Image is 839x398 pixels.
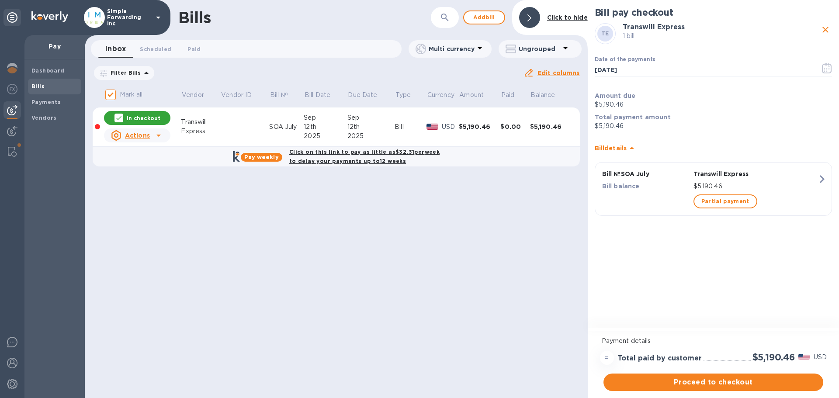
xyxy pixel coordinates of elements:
[304,132,347,141] div: 2025
[107,8,151,27] p: Simple Forwarding Inc
[602,170,690,178] p: Bill № SOA July
[595,92,636,99] b: Amount due
[602,336,825,346] p: Payment details
[547,14,588,21] b: Click to hide
[814,353,827,362] p: USD
[178,8,211,27] h1: Bills
[3,9,21,26] div: Unpin categories
[752,352,795,363] h2: $5,190.46
[459,90,484,100] p: Amount
[125,132,150,139] u: Actions
[31,114,57,121] b: Vendors
[442,122,459,132] p: USD
[140,45,171,54] span: Scheduled
[31,83,45,90] b: Bills
[31,11,68,22] img: Logo
[595,100,832,109] p: $5,190.46
[221,90,263,100] span: Vendor ID
[270,90,299,100] span: Bill №
[519,45,560,53] p: Ungrouped
[347,132,395,141] div: 2025
[530,90,566,100] span: Balance
[595,121,832,131] p: $5,190.46
[429,45,475,53] p: Multi currency
[537,69,580,76] u: Edit columns
[459,90,495,100] span: Amount
[347,122,395,132] div: 12th
[798,354,810,360] img: USD
[127,114,160,122] p: In checkout
[603,374,823,391] button: Proceed to checkout
[182,90,204,100] p: Vendor
[7,84,17,94] img: Foreign exchange
[426,124,438,130] img: USD
[289,149,440,164] b: Click on this link to pay as little as $32.31 per week to delay your payments up to 12 weeks
[701,196,749,207] span: Partial payment
[530,90,555,100] p: Balance
[595,145,627,152] b: Bill details
[501,90,515,100] p: Paid
[304,122,347,132] div: 12th
[693,182,818,191] p: $5,190.46
[463,10,505,24] button: Addbill
[395,90,411,100] p: Type
[105,43,126,55] span: Inbox
[31,99,61,105] b: Payments
[459,122,501,131] div: $5,190.46
[595,7,832,18] h2: Bill pay checkout
[181,127,220,136] div: Express
[270,90,288,100] p: Bill №
[601,30,609,37] b: TE
[347,113,395,122] div: Sep
[182,90,215,100] span: Vendor
[31,67,65,74] b: Dashboard
[427,90,454,100] p: Currency
[595,162,832,216] button: Bill №SOA JulyTranswill ExpressBill balance$5,190.46Partial payment
[595,134,832,162] div: Billdetails
[395,122,426,132] div: Bill
[623,23,685,31] b: Transwill Express
[269,122,304,132] div: SOA July
[120,90,142,99] p: Mark all
[693,194,757,208] button: Partial payment
[31,42,78,51] p: Pay
[305,90,342,100] span: Bill Date
[610,377,816,388] span: Proceed to checkout
[617,354,702,363] h3: Total paid by customer
[471,12,497,23] span: Add bill
[187,45,201,54] span: Paid
[348,90,377,100] p: Due Date
[602,182,690,190] p: Bill balance
[395,90,423,100] span: Type
[244,154,279,160] b: Pay weekly
[693,170,818,178] p: Transwill Express
[181,118,220,127] div: Transwill
[221,90,252,100] p: Vendor ID
[348,90,388,100] span: Due Date
[530,122,572,131] div: $5,190.46
[500,122,530,131] div: $0.00
[304,113,347,122] div: Sep
[600,351,614,365] div: =
[623,31,819,41] p: 1 bill
[305,90,330,100] p: Bill Date
[501,90,526,100] span: Paid
[107,69,141,76] p: Filter Bills
[595,114,671,121] b: Total payment amount
[819,23,832,36] button: close
[595,57,655,62] label: Date of the payments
